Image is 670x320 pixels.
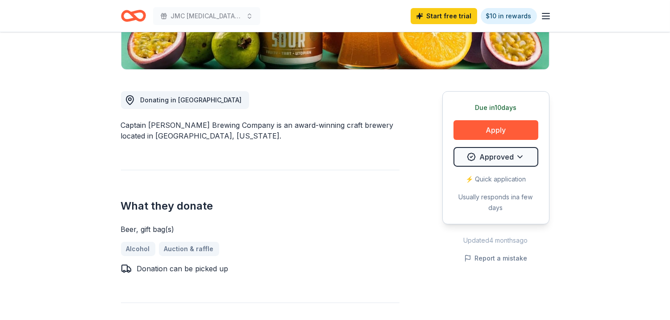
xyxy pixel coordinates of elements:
[121,242,155,256] a: Alcohol
[121,120,400,141] div: Captain [PERSON_NAME] Brewing Company is an award-winning craft brewery located in [GEOGRAPHIC_DA...
[159,242,219,256] a: Auction & raffle
[442,235,549,246] div: Updated 4 months ago
[454,102,538,113] div: Due in 10 days
[141,96,242,104] span: Donating in [GEOGRAPHIC_DATA]
[121,199,400,213] h2: What they donate
[171,11,242,21] span: JMC [MEDICAL_DATA] Research Fundraiser
[481,8,537,24] a: $10 in rewards
[411,8,477,24] a: Start free trial
[153,7,260,25] button: JMC [MEDICAL_DATA] Research Fundraiser
[454,147,538,167] button: Approved
[454,120,538,140] button: Apply
[121,224,400,235] div: Beer, gift bag(s)
[479,151,514,163] span: Approved
[121,5,146,26] a: Home
[464,253,528,264] button: Report a mistake
[137,263,229,274] div: Donation can be picked up
[454,174,538,185] div: ⚡️ Quick application
[454,192,538,213] div: Usually responds in a few days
